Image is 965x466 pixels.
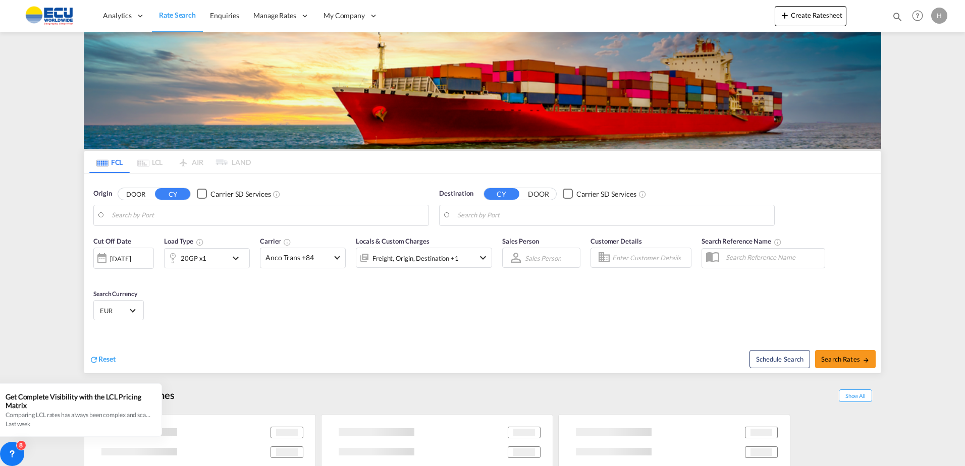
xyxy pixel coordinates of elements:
md-icon: icon-information-outline [196,238,204,246]
button: Search Ratesicon-arrow-right [815,350,876,368]
md-select: Sales Person [524,251,562,265]
span: Destination [439,189,473,199]
span: Help [909,7,926,24]
span: EUR [100,306,128,315]
md-pagination-wrapper: Use the left and right arrow keys to navigate between tabs [89,151,251,173]
button: DOOR [118,188,153,200]
button: DOOR [521,188,556,200]
md-icon: icon-arrow-right [863,357,870,364]
span: My Company [324,11,365,21]
span: Sales Person [502,237,539,245]
span: Carrier [260,237,291,245]
button: icon-plus 400-fgCreate Ratesheet [775,6,846,26]
span: Search Currency [93,290,137,298]
div: Freight Origin Destination Factory Stuffingicon-chevron-down [356,248,492,268]
md-checkbox: Checkbox No Ink [197,189,271,199]
span: Load Type [164,237,204,245]
img: LCL+%26+FCL+BACKGROUND.png [84,32,881,149]
span: Search Reference Name [702,237,782,245]
input: Enter Customer Details [612,250,688,265]
input: Search Reference Name [721,250,825,265]
span: Enquiries [210,11,239,20]
input: Search by Port [112,208,423,223]
md-tab-item: FCL [89,151,130,173]
md-checkbox: Checkbox No Ink [563,189,636,199]
md-icon: icon-chevron-down [230,252,247,264]
span: Analytics [103,11,132,21]
div: Origin DOOR CY Checkbox No InkUnchecked: Search for CY (Container Yard) services for all selected... [84,173,881,373]
span: Anco Trans +84 [265,253,331,263]
button: Note: By default Schedule search will only considerorigin ports, destination ports and cut off da... [749,350,810,368]
div: 20GP x1 [181,251,206,265]
span: Reset [98,355,116,363]
md-icon: The selected Trucker/Carrierwill be displayed in the rate results If the rates are from another f... [283,238,291,246]
span: Cut Off Date [93,237,131,245]
div: Carrier SD Services [210,189,271,199]
div: icon-refreshReset [89,354,116,365]
md-icon: Unchecked: Search for CY (Container Yard) services for all selected carriers.Checked : Search for... [638,190,647,198]
md-datepicker: Select [93,268,101,281]
span: Show All [839,389,872,402]
md-icon: icon-plus 400-fg [779,9,791,21]
img: 6cccb1402a9411edb762cf9624ab9cda.png [15,5,83,27]
span: Manage Rates [253,11,296,21]
button: CY [484,188,519,200]
span: Rate Search [159,11,196,19]
div: [DATE] [93,248,154,269]
md-icon: Your search will be saved by the below given name [774,238,782,246]
div: H [931,8,947,24]
input: Search by Port [457,208,769,223]
div: [DATE] [110,254,131,263]
div: icon-magnify [892,11,903,26]
div: Freight Origin Destination Factory Stuffing [372,251,459,265]
md-icon: icon-refresh [89,355,98,364]
div: Carrier SD Services [576,189,636,199]
md-select: Select Currency: € EUREuro [99,303,138,318]
button: CY [155,188,190,200]
span: Customer Details [591,237,641,245]
div: 20GP x1icon-chevron-down [164,248,250,268]
span: Origin [93,189,112,199]
md-icon: icon-chevron-down [477,252,489,264]
md-icon: icon-magnify [892,11,903,22]
span: Locals & Custom Charges [356,237,430,245]
div: Help [909,7,931,25]
md-icon: Unchecked: Search for CY (Container Yard) services for all selected carriers.Checked : Search for... [273,190,281,198]
span: Search Rates [821,355,870,363]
